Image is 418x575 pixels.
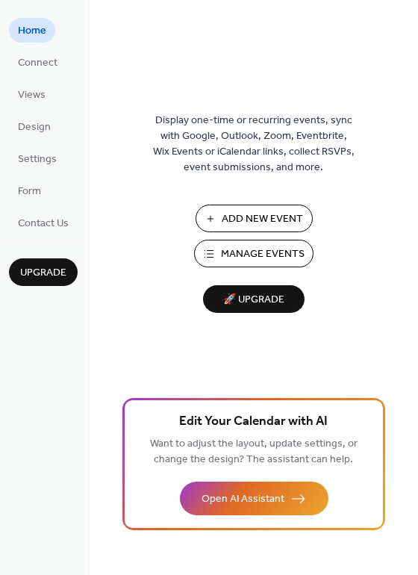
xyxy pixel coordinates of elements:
[9,50,66,75] a: Connect
[9,114,60,139] a: Design
[18,120,51,136] span: Design
[18,152,57,168] span: Settings
[202,492,285,508] span: Open AI Assistant
[18,217,69,232] span: Contact Us
[9,82,54,107] a: Views
[150,435,358,470] span: Want to adjust the layout, update settings, or change the design? The assistant can help.
[222,212,304,228] span: Add New Event
[18,56,57,72] span: Connect
[180,482,328,515] button: Open AI Assistant
[18,184,41,200] span: Form
[153,114,355,176] span: Display one-time or recurring events, sync with Google, Outlook, Zoom, Eventbrite, Wix Events or ...
[18,24,46,40] span: Home
[221,247,305,263] span: Manage Events
[20,266,66,282] span: Upgrade
[9,18,55,43] a: Home
[194,240,313,267] button: Manage Events
[212,290,296,311] span: 🚀 Upgrade
[180,412,328,433] span: Edit Your Calendar with AI
[203,285,305,313] button: 🚀 Upgrade
[9,258,78,286] button: Upgrade
[196,205,313,232] button: Add New Event
[9,211,78,235] a: Contact Us
[9,178,50,203] a: Form
[18,88,46,104] span: Views
[9,146,66,171] a: Settings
